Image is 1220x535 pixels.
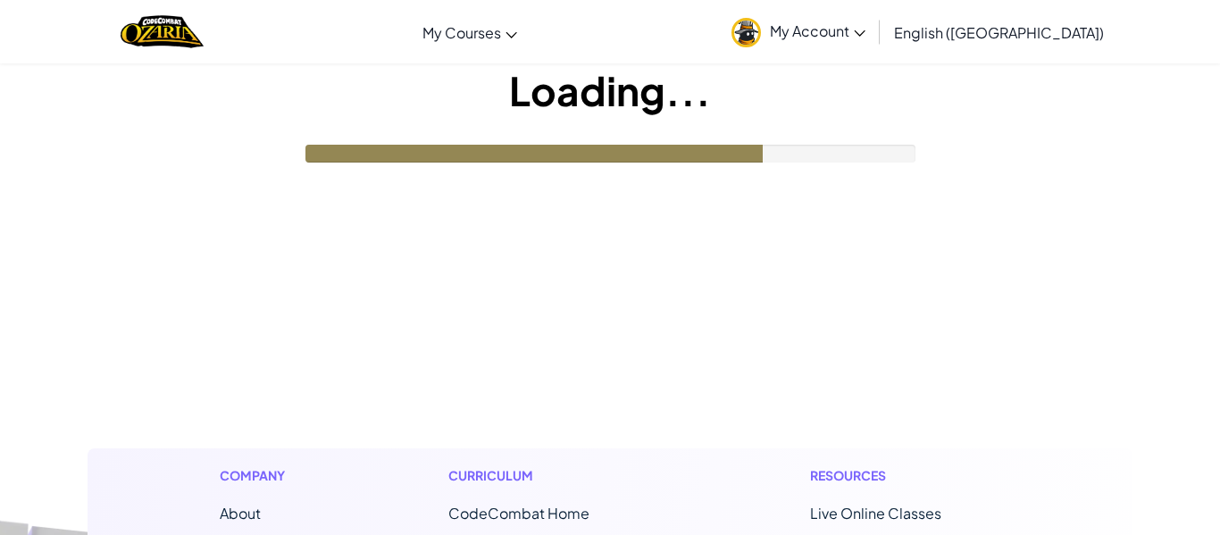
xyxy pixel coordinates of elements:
[220,466,303,485] h1: Company
[121,13,204,50] img: Home
[810,504,941,522] a: Live Online Classes
[121,13,204,50] a: Ozaria by CodeCombat logo
[422,23,501,42] span: My Courses
[731,18,761,47] img: avatar
[414,8,526,56] a: My Courses
[894,23,1104,42] span: English ([GEOGRAPHIC_DATA])
[448,466,664,485] h1: Curriculum
[220,504,261,522] a: About
[723,4,874,60] a: My Account
[885,8,1113,56] a: English ([GEOGRAPHIC_DATA])
[810,466,1000,485] h1: Resources
[448,504,589,522] span: CodeCombat Home
[770,21,865,40] span: My Account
